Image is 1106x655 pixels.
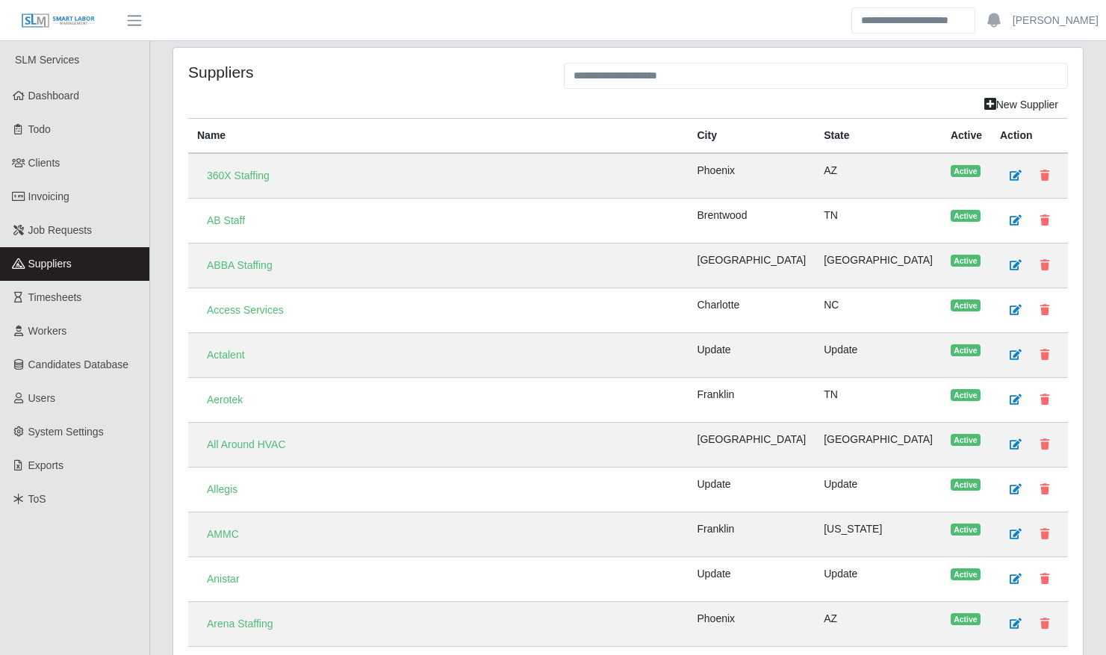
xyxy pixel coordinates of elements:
[197,387,252,413] a: Aerotek
[197,566,249,592] a: Anistar
[28,459,63,471] span: Exports
[851,7,975,34] input: Search
[28,325,67,337] span: Workers
[15,54,79,66] span: SLM Services
[815,468,942,512] td: Update
[197,163,279,189] a: 360X Staffing
[951,165,981,177] span: Active
[28,258,72,270] span: Suppliers
[1013,13,1099,28] a: [PERSON_NAME]
[28,426,104,438] span: System Settings
[197,297,293,323] a: Access Services
[991,119,1068,154] th: Action
[689,512,815,557] td: Franklin
[188,119,689,154] th: Name
[951,389,981,401] span: Active
[951,524,981,536] span: Active
[815,153,942,199] td: AZ
[951,299,981,311] span: Active
[815,378,942,423] td: TN
[951,613,981,625] span: Active
[951,344,981,356] span: Active
[197,521,249,547] a: AMMC
[197,208,255,234] a: AB Staff
[197,342,255,368] a: Actalent
[689,557,815,602] td: Update
[28,224,93,236] span: Job Requests
[197,252,282,279] a: ABBA Staffing
[28,392,56,404] span: Users
[689,199,815,243] td: Brentwood
[28,123,51,135] span: Todo
[951,255,981,267] span: Active
[21,13,96,29] img: SLM Logo
[689,288,815,333] td: Charlotte
[815,119,942,154] th: State
[815,199,942,243] td: TN
[975,92,1068,118] a: New Supplier
[197,476,247,503] a: Allegis
[689,468,815,512] td: Update
[28,291,82,303] span: Timesheets
[28,157,60,169] span: Clients
[689,333,815,378] td: Update
[815,243,942,288] td: [GEOGRAPHIC_DATA]
[188,63,541,81] h4: Suppliers
[689,602,815,647] td: Phoenix
[28,190,69,202] span: Invoicing
[28,493,46,505] span: ToS
[815,333,942,378] td: Update
[689,378,815,423] td: Franklin
[951,479,981,491] span: Active
[28,358,129,370] span: Candidates Database
[197,432,296,458] a: All Around HVAC
[689,153,815,199] td: Phoenix
[689,243,815,288] td: [GEOGRAPHIC_DATA]
[951,434,981,446] span: Active
[815,512,942,557] td: [US_STATE]
[951,210,981,222] span: Active
[815,288,942,333] td: NC
[689,423,815,468] td: [GEOGRAPHIC_DATA]
[942,119,991,154] th: Active
[815,557,942,602] td: Update
[197,611,282,637] a: Arena Staffing
[689,119,815,154] th: City
[28,90,80,102] span: Dashboard
[951,568,981,580] span: Active
[815,602,942,647] td: AZ
[815,423,942,468] td: [GEOGRAPHIC_DATA]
